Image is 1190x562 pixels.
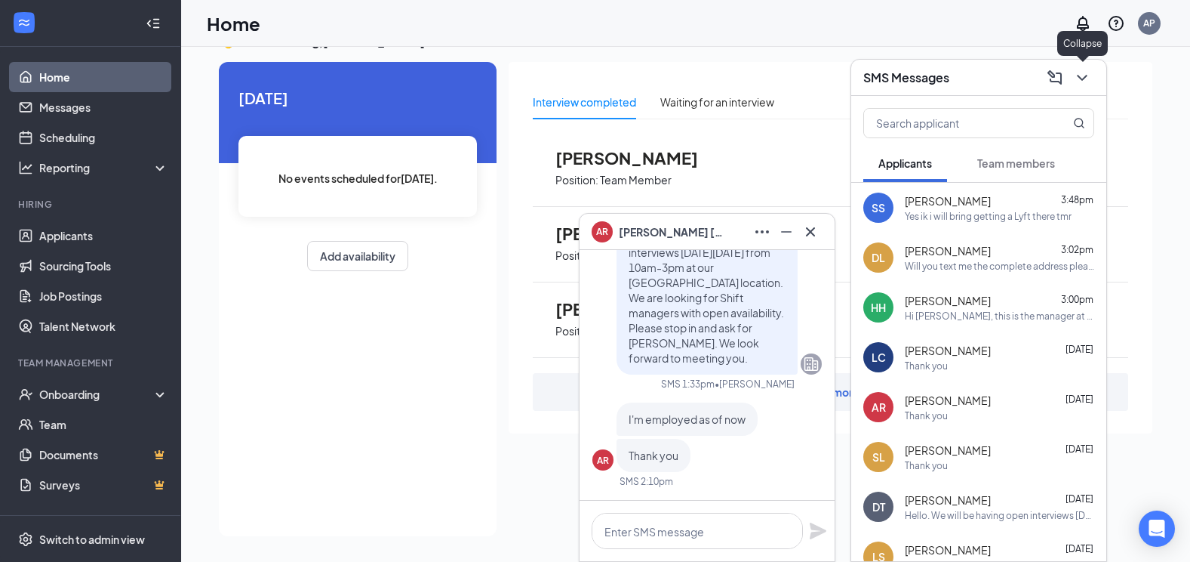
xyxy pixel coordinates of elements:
[18,357,165,369] div: Team Management
[39,251,168,281] a: Sourcing Tools
[1057,31,1108,56] div: Collapse
[555,299,721,319] span: [PERSON_NAME]
[18,198,165,211] div: Hiring
[18,160,33,175] svg: Analysis
[872,449,885,465] div: SL
[872,400,886,415] div: AR
[802,355,820,373] svg: Company
[801,223,819,241] svg: Cross
[39,92,168,122] a: Messages
[555,173,598,187] p: Position:
[1139,511,1175,547] div: Open Intercom Messenger
[798,220,823,244] button: Cross
[905,310,1094,323] div: Hi [PERSON_NAME], this is the manager at Burger King Your interview with us for the Team Member i...
[619,224,724,240] span: [PERSON_NAME] [PERSON_NAME]
[878,156,932,170] span: Applicants
[18,387,33,402] svg: UserCheck
[905,343,991,358] span: [PERSON_NAME]
[39,387,155,402] div: Onboarding
[905,409,948,422] div: Thank you
[238,86,477,110] span: [DATE]
[905,193,991,208] span: [PERSON_NAME]
[39,281,168,311] a: Job Postings
[905,443,991,458] span: [PERSON_NAME]
[307,241,408,271] button: Add availability
[753,223,771,241] svg: Ellipses
[872,200,885,215] div: SS
[660,94,774,110] div: Waiting for an interview
[750,220,774,244] button: Ellipses
[39,532,145,547] div: Switch to admin view
[620,475,673,488] div: SMS 2:10pm
[872,499,885,514] div: DT
[872,350,886,365] div: LC
[1065,543,1093,554] span: [DATE]
[1065,443,1093,455] span: [DATE]
[39,160,169,175] div: Reporting
[905,243,991,258] span: [PERSON_NAME]
[629,449,678,462] span: Thank you
[1061,294,1093,305] span: 3:00pm
[278,170,438,187] span: No events scheduled for [DATE] .
[1065,493,1093,505] span: [DATE]
[905,393,991,408] span: [PERSON_NAME]
[1074,14,1092,32] svg: Notifications
[555,148,721,168] span: [PERSON_NAME]
[905,542,991,557] span: [PERSON_NAME]
[39,62,168,92] a: Home
[661,378,715,391] div: SMS 1:33pm
[39,221,168,251] a: Applicants
[39,311,168,341] a: Talent Network
[905,459,948,472] div: Thank you
[863,69,949,86] h3: SMS Messages
[39,440,168,470] a: DocumentsCrown
[1065,344,1093,355] span: [DATE]
[555,249,598,263] p: Position:
[809,522,827,540] svg: Plane
[1070,66,1094,90] button: ChevronDown
[1061,194,1093,205] span: 3:48pm
[533,94,636,110] div: Interview completed
[17,15,32,30] svg: WorkstreamLogo
[905,260,1094,273] div: Will you text me the complete address please? Thank you
[871,300,886,315] div: HH
[600,173,672,187] p: Team Member
[905,509,1094,522] div: Hello. We will be having open interviews [DATE][DATE] from 10am-3pm at our [GEOGRAPHIC_DATA] loca...
[1043,66,1067,90] button: ComposeMessage
[1107,14,1125,32] svg: QuestionInfo
[977,156,1055,170] span: Team members
[905,210,1072,223] div: Yes ik i will bring getting a Lyft there tmr
[905,360,948,372] div: Thank you
[146,16,161,31] svg: Collapse
[905,493,991,508] span: [PERSON_NAME]
[872,250,885,265] div: DL
[774,220,798,244] button: Minimize
[1046,69,1064,87] svg: ComposeMessage
[905,293,991,308] span: [PERSON_NAME]
[715,378,795,391] span: • [PERSON_NAME]
[39,122,168,153] a: Scheduling
[1061,244,1093,255] span: 3:02pm
[629,230,784,365] span: Hello. We will be having open interviews [DATE][DATE] from 10am-3pm at our [GEOGRAPHIC_DATA] loca...
[1065,394,1093,405] span: [DATE]
[1073,117,1085,129] svg: MagnifyingGlass
[18,532,33,547] svg: Settings
[597,454,609,467] div: AR
[864,109,1043,137] input: Search applicant
[555,224,721,243] span: [PERSON_NAME]
[1143,17,1155,29] div: AP
[39,409,168,440] a: Team
[1073,69,1091,87] svg: ChevronDown
[629,412,746,426] span: I'm employed as of now
[777,223,795,241] svg: Minimize
[555,324,598,338] p: Position:
[39,470,168,500] a: SurveysCrown
[207,11,260,36] h1: Home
